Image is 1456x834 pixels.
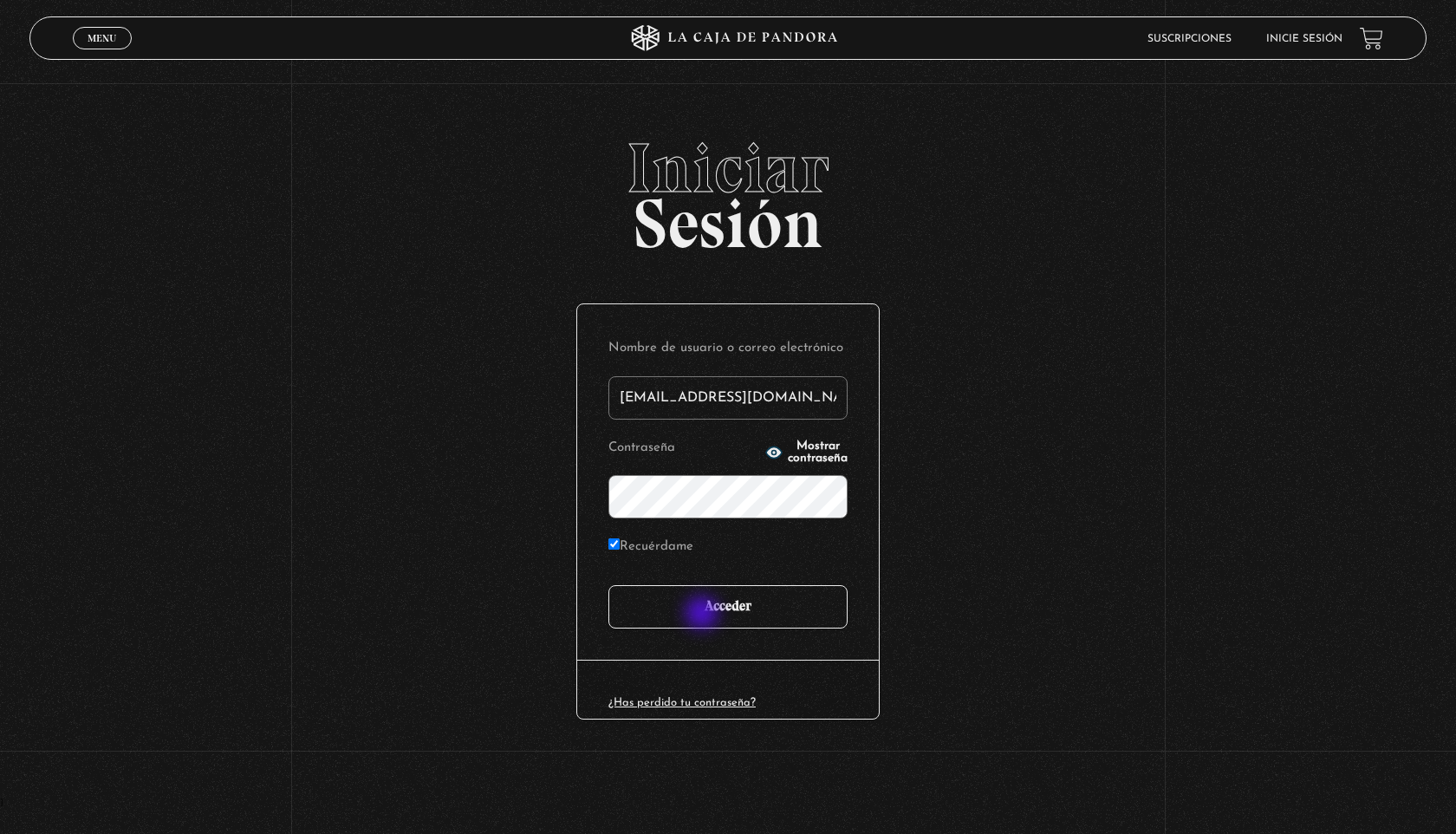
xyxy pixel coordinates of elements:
[1147,34,1232,44] a: Suscripciones
[608,585,848,629] input: Acceder
[788,440,848,465] span: Mostrar contraseña
[29,134,1427,244] h2: Sesión
[82,48,123,60] span: Cerrar
[1360,27,1383,50] a: View your shopping cart
[29,134,1427,203] span: Iniciar
[608,534,693,561] label: Recuérdame
[608,538,620,550] input: Recuérdame
[765,440,848,465] button: Mostrar contraseña
[88,33,116,43] span: Menu
[608,697,756,708] a: ¿Has perdido tu contraseña?
[1266,34,1342,44] a: Inicie sesión
[608,336,848,362] label: Nombre de usuario o correo electrónico
[608,435,760,462] label: Contraseña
